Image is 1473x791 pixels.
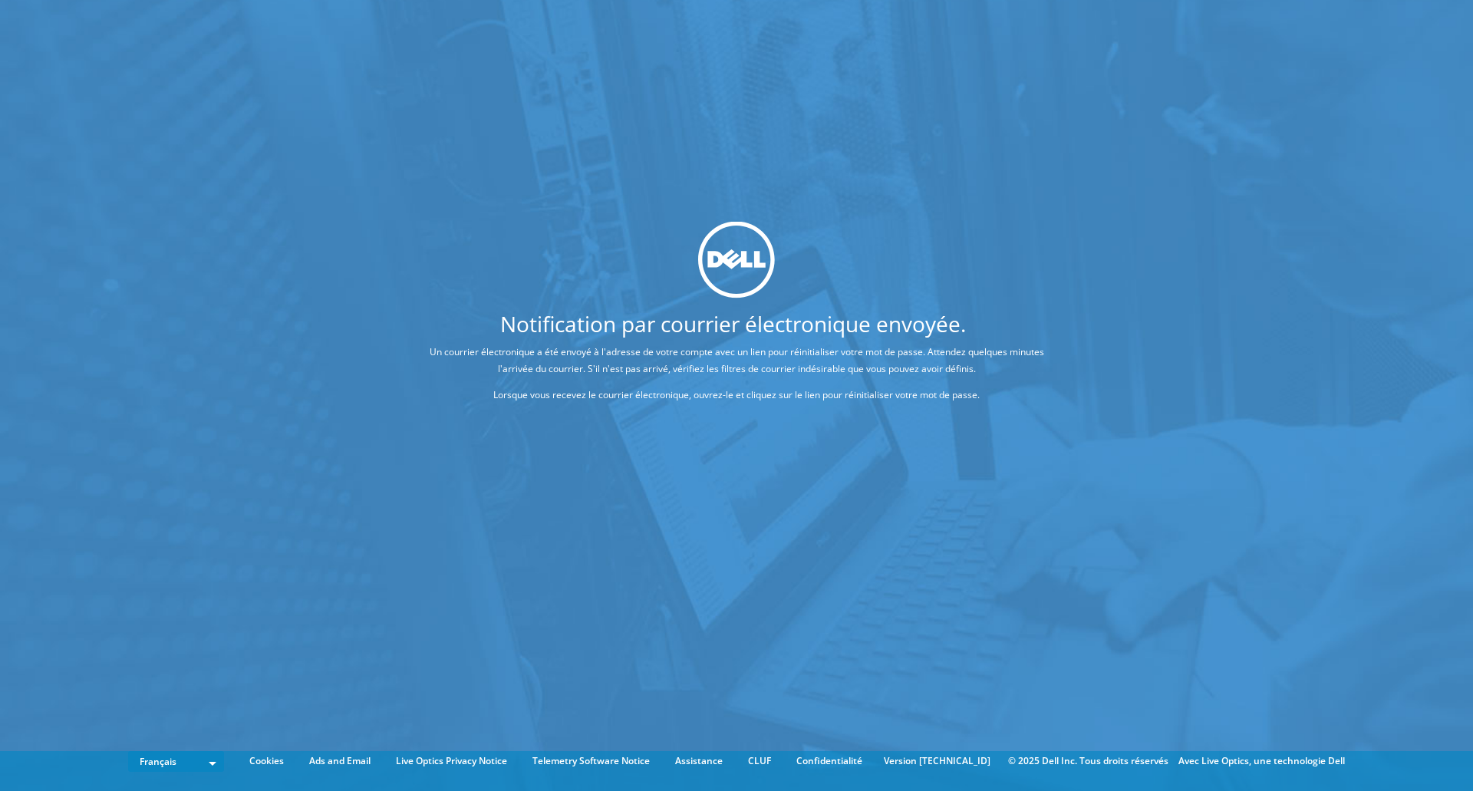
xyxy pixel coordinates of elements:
[426,344,1047,377] p: Un courrier électronique a été envoyé à l'adresse de votre compte avec un lien pour réinitialiser...
[521,753,661,770] a: Telemetry Software Notice
[298,753,382,770] a: Ads and Email
[368,313,1097,335] h1: Notification par courrier électronique envoyée.
[664,753,734,770] a: Assistance
[1000,753,1176,770] li: © 2025 Dell Inc. Tous droits réservés
[876,753,998,770] li: Version [TECHNICAL_ID]
[1178,753,1345,770] li: Avec Live Optics, une technologie Dell
[384,753,519,770] a: Live Optics Privacy Notice
[785,753,874,770] a: Confidentialité
[426,387,1047,404] p: Lorsque vous recevez le courrier électronique, ouvrez-le et cliquez sur le lien pour réinitialise...
[736,753,783,770] a: CLUF
[238,753,295,770] a: Cookies
[698,222,775,298] img: dell_svg_logo.svg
